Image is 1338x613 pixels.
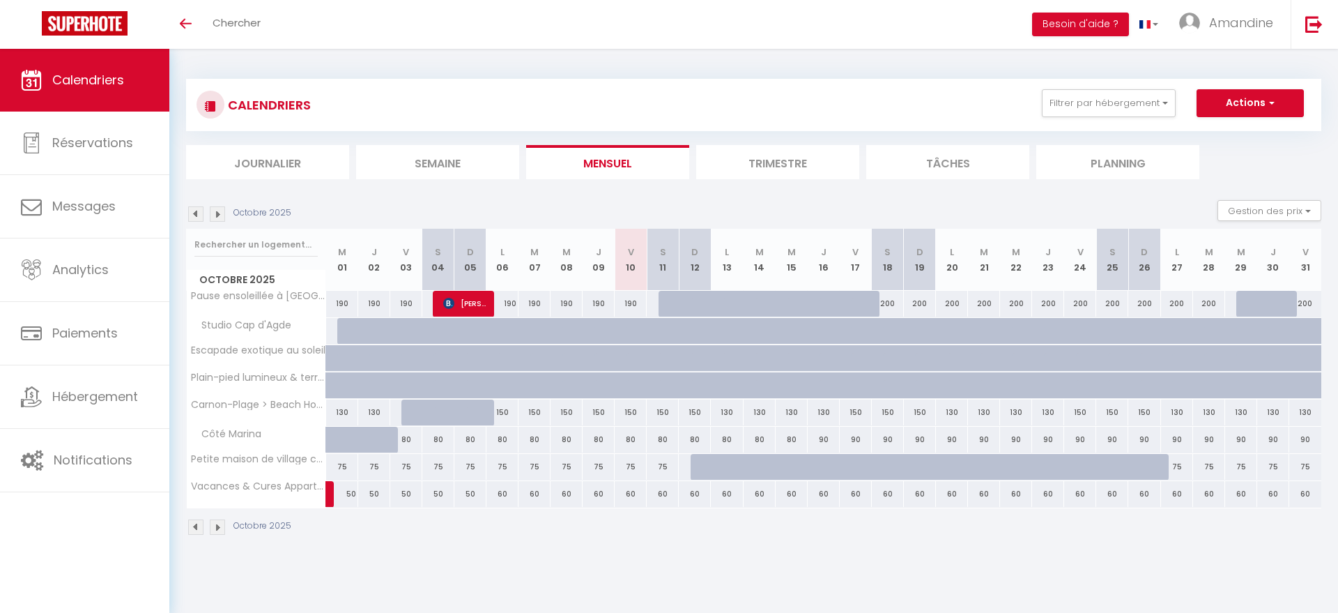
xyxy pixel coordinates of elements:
span: Octobre 2025 [187,270,325,290]
th: 08 [551,229,583,291]
div: 60 [1225,481,1257,507]
div: 150 [679,400,711,425]
p: Octobre 2025 [233,206,291,220]
abbr: S [1109,245,1116,259]
div: 60 [1000,481,1032,507]
th: 20 [936,229,968,291]
div: 150 [1096,400,1128,425]
div: 60 [1193,481,1225,507]
abbr: L [950,245,954,259]
abbr: M [755,245,764,259]
abbr: D [916,245,923,259]
div: 75 [647,454,679,480]
button: Gestion des prix [1217,200,1321,221]
div: 150 [518,400,551,425]
li: Semaine [356,145,519,179]
div: 90 [1161,427,1193,453]
div: 90 [1032,427,1064,453]
div: 75 [358,454,390,480]
span: Vacances & Cures Appartement [189,481,328,492]
th: 06 [486,229,518,291]
div: 60 [1257,481,1289,507]
div: 60 [872,481,904,507]
div: 60 [968,481,1000,507]
abbr: L [1175,245,1179,259]
div: 200 [1064,291,1096,317]
div: 80 [615,427,647,453]
th: 25 [1096,229,1128,291]
div: 200 [1193,291,1225,317]
div: 150 [486,400,518,425]
div: 90 [808,427,840,453]
th: 29 [1225,229,1257,291]
div: 75 [1193,454,1225,480]
div: 75 [390,454,422,480]
abbr: V [1302,245,1309,259]
th: 24 [1064,229,1096,291]
span: [PERSON_NAME] [443,290,486,317]
abbr: L [725,245,729,259]
div: 130 [1289,400,1321,425]
div: 50 [422,481,454,507]
div: 50 [390,481,422,507]
div: 130 [744,400,776,425]
div: 60 [1128,481,1160,507]
span: Studio Cap d'Agde [189,318,295,333]
abbr: S [884,245,891,259]
div: 80 [551,427,583,453]
th: 05 [454,229,486,291]
button: Actions [1197,89,1304,117]
th: 09 [583,229,615,291]
div: 150 [904,400,936,425]
th: 16 [808,229,840,291]
abbr: J [371,245,377,259]
abbr: J [596,245,601,259]
div: 150 [583,400,615,425]
abbr: V [1077,245,1084,259]
abbr: M [787,245,796,259]
th: 07 [518,229,551,291]
div: 200 [1000,291,1032,317]
div: 60 [711,481,743,507]
div: 190 [358,291,390,317]
div: 75 [583,454,615,480]
div: 80 [647,427,679,453]
div: 60 [744,481,776,507]
div: 60 [679,481,711,507]
div: 200 [1096,291,1128,317]
th: 17 [840,229,872,291]
span: Chercher [213,15,261,30]
div: 60 [1032,481,1064,507]
abbr: M [338,245,346,259]
div: 200 [1161,291,1193,317]
div: 75 [615,454,647,480]
th: 11 [647,229,679,291]
abbr: D [467,245,474,259]
div: 90 [1128,427,1160,453]
abbr: J [821,245,826,259]
div: 60 [776,481,808,507]
th: 12 [679,229,711,291]
div: 200 [936,291,968,317]
span: Pause ensoleillée à [GEOGRAPHIC_DATA] [189,291,328,301]
th: 28 [1193,229,1225,291]
div: 75 [551,454,583,480]
div: 190 [486,291,518,317]
div: 130 [808,400,840,425]
div: 190 [326,291,358,317]
div: 60 [647,481,679,507]
span: Hébergement [52,388,138,405]
div: 130 [326,400,358,425]
div: 150 [840,400,872,425]
th: 10 [615,229,647,291]
abbr: V [852,245,859,259]
th: 01 [326,229,358,291]
div: 130 [1000,400,1032,425]
img: Super Booking [42,11,128,36]
div: 130 [1193,400,1225,425]
div: 75 [518,454,551,480]
div: 150 [1128,400,1160,425]
th: 14 [744,229,776,291]
div: 60 [615,481,647,507]
th: 26 [1128,229,1160,291]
